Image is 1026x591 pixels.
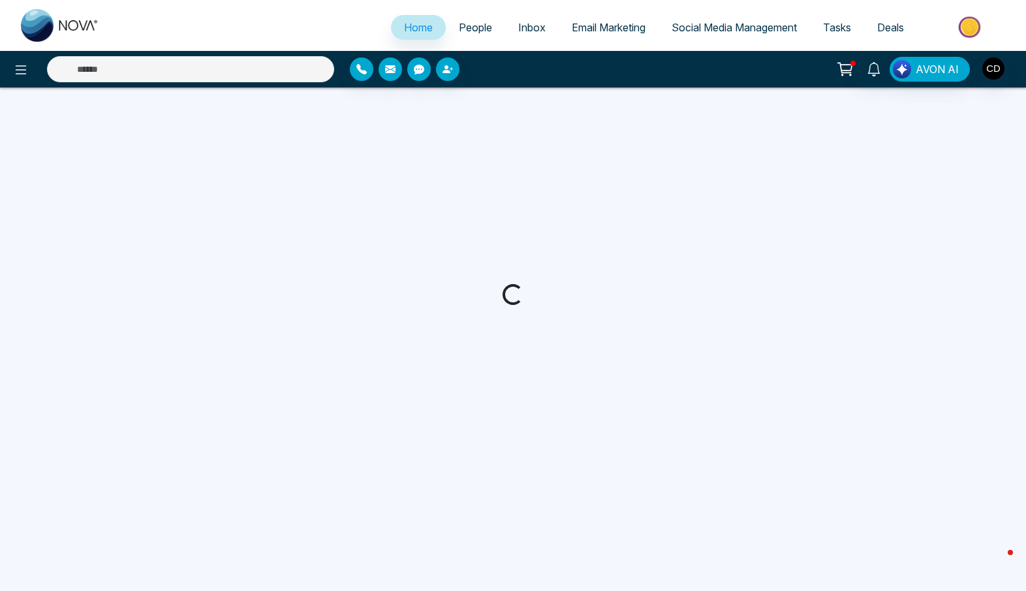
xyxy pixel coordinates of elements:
[505,15,559,40] a: Inbox
[982,547,1013,578] iframe: Intercom live chat
[823,21,851,34] span: Tasks
[982,57,1004,80] img: User Avatar
[21,9,99,42] img: Nova CRM Logo
[864,15,917,40] a: Deals
[877,21,904,34] span: Deals
[404,21,433,34] span: Home
[559,15,659,40] a: Email Marketing
[572,21,645,34] span: Email Marketing
[924,12,1018,42] img: Market-place.gif
[916,61,959,77] span: AVON AI
[659,15,810,40] a: Social Media Management
[890,57,970,82] button: AVON AI
[391,15,446,40] a: Home
[518,21,546,34] span: Inbox
[810,15,864,40] a: Tasks
[893,60,911,78] img: Lead Flow
[672,21,797,34] span: Social Media Management
[446,15,505,40] a: People
[459,21,492,34] span: People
